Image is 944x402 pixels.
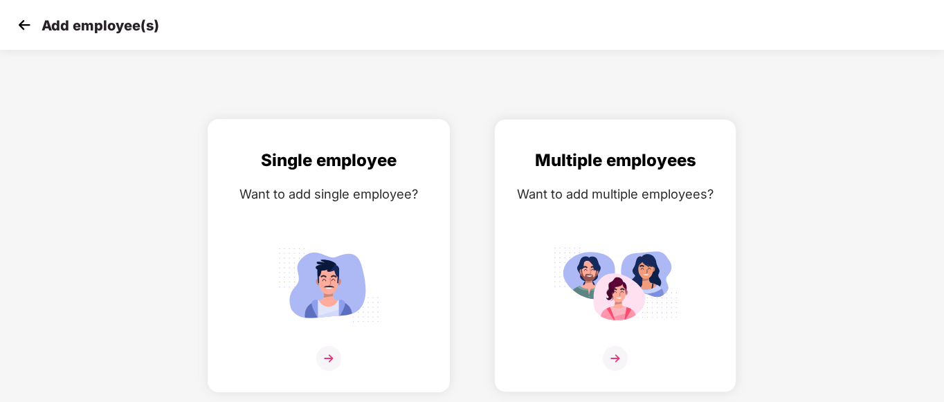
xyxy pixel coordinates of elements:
[553,241,678,328] img: svg+xml;base64,PHN2ZyB4bWxucz0iaHR0cDovL3d3dy53My5vcmcvMjAwMC9zdmciIGlkPSJNdWx0aXBsZV9lbXBsb3llZS...
[14,15,35,35] img: svg+xml;base64,PHN2ZyB4bWxucz0iaHR0cDovL3d3dy53My5vcmcvMjAwMC9zdmciIHdpZHRoPSIzMCIgaGVpZ2h0PSIzMC...
[222,147,435,174] div: Single employee
[42,17,159,34] p: Add employee(s)
[266,241,391,328] img: svg+xml;base64,PHN2ZyB4bWxucz0iaHR0cDovL3d3dy53My5vcmcvMjAwMC9zdmciIGlkPSJTaW5nbGVfZW1wbG95ZWUiIH...
[509,147,722,174] div: Multiple employees
[222,184,435,204] div: Want to add single employee?
[509,184,722,204] div: Want to add multiple employees?
[316,346,341,371] img: svg+xml;base64,PHN2ZyB4bWxucz0iaHR0cDovL3d3dy53My5vcmcvMjAwMC9zdmciIHdpZHRoPSIzNiIgaGVpZ2h0PSIzNi...
[603,346,628,371] img: svg+xml;base64,PHN2ZyB4bWxucz0iaHR0cDovL3d3dy53My5vcmcvMjAwMC9zdmciIHdpZHRoPSIzNiIgaGVpZ2h0PSIzNi...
